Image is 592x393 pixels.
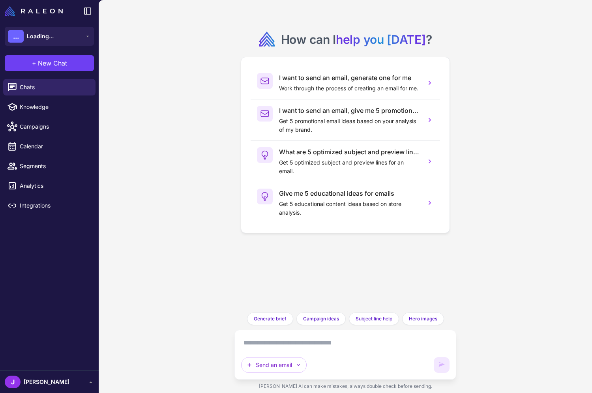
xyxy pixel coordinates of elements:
div: ... [8,30,24,43]
button: Campaign ideas [296,313,346,325]
a: Campaigns [3,118,96,135]
h3: Give me 5 educational ideas for emails [279,189,420,198]
span: Integrations [20,201,89,210]
div: J [5,376,21,388]
h2: How can I ? [281,32,432,47]
img: Raleon Logo [5,6,63,16]
h3: I want to send an email, generate one for me [279,73,420,82]
span: Generate brief [254,315,287,322]
span: help you [DATE] [336,32,426,47]
p: Get 5 optimized subject and preview lines for an email. [279,158,420,176]
button: Subject line help [349,313,399,325]
button: +New Chat [5,55,94,71]
a: Segments [3,158,96,174]
button: Send an email [241,357,307,373]
a: Integrations [3,197,96,214]
a: Calendar [3,138,96,155]
span: [PERSON_NAME] [24,378,69,386]
a: Knowledge [3,99,96,115]
span: Subject line help [356,315,392,322]
span: Chats [20,83,89,92]
h3: What are 5 optimized subject and preview lines for an email? [279,147,420,157]
span: Segments [20,162,89,170]
span: Calendar [20,142,89,151]
div: [PERSON_NAME] AI can make mistakes, always double check before sending. [234,380,457,393]
span: Loading... [27,32,54,41]
span: Knowledge [20,103,89,111]
span: New Chat [38,58,67,68]
p: Get 5 promotional email ideas based on your analysis of my brand. [279,117,420,134]
button: Hero images [402,313,444,325]
span: Campaigns [20,122,89,131]
h3: I want to send an email, give me 5 promotional email ideas. [279,106,420,115]
span: Analytics [20,182,89,190]
button: Generate brief [247,313,293,325]
span: Campaign ideas [303,315,339,322]
p: Get 5 educational content ideas based on store analysis. [279,200,420,217]
button: ...Loading... [5,27,94,46]
p: Work through the process of creating an email for me. [279,84,420,93]
a: Chats [3,79,96,95]
a: Analytics [3,178,96,194]
span: Hero images [409,315,437,322]
span: + [32,58,36,68]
